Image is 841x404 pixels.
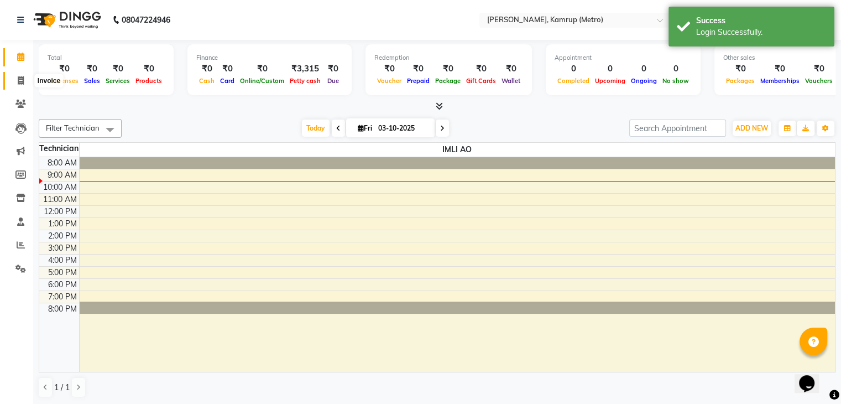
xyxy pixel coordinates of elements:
[355,124,375,132] span: Fri
[404,63,432,75] div: ₹0
[54,382,70,393] span: 1 / 1
[46,291,79,303] div: 7:00 PM
[217,63,237,75] div: ₹0
[196,53,343,63] div: Finance
[499,77,523,85] span: Wallet
[46,242,79,254] div: 3:00 PM
[374,63,404,75] div: ₹0
[375,120,430,137] input: 2025-10-03
[41,206,79,217] div: 12:00 PM
[758,77,802,85] span: Memberships
[217,77,237,85] span: Card
[28,4,104,35] img: logo
[302,120,330,137] span: Today
[237,77,287,85] span: Online/Custom
[733,121,771,136] button: ADD NEW
[555,53,692,63] div: Appointment
[237,63,287,75] div: ₹0
[758,63,802,75] div: ₹0
[432,63,463,75] div: ₹0
[555,77,592,85] span: Completed
[81,77,103,85] span: Sales
[133,77,165,85] span: Products
[723,63,758,75] div: ₹0
[80,143,835,157] span: IMLI AO
[122,4,170,35] b: 08047224946
[802,77,835,85] span: Vouchers
[39,143,79,154] div: Technician
[592,77,628,85] span: Upcoming
[628,63,660,75] div: 0
[795,360,830,393] iframe: chat widget
[735,124,768,132] span: ADD NEW
[696,27,826,38] div: Login Successfully.
[41,194,79,205] div: 11:00 AM
[287,77,323,85] span: Petty cash
[592,63,628,75] div: 0
[46,303,79,315] div: 8:00 PM
[287,63,323,75] div: ₹3,315
[45,169,79,181] div: 9:00 AM
[374,77,404,85] span: Voucher
[48,63,81,75] div: ₹0
[555,63,592,75] div: 0
[629,120,726,137] input: Search Appointment
[723,77,758,85] span: Packages
[46,123,100,132] span: Filter Technician
[133,63,165,75] div: ₹0
[325,77,342,85] span: Due
[45,157,79,169] div: 8:00 AM
[46,255,79,266] div: 4:00 PM
[103,63,133,75] div: ₹0
[48,53,165,63] div: Total
[374,53,523,63] div: Redemption
[46,218,79,230] div: 1:00 PM
[103,77,133,85] span: Services
[35,74,63,87] div: Invoice
[46,279,79,291] div: 6:00 PM
[46,267,79,278] div: 5:00 PM
[660,77,692,85] span: No show
[81,63,103,75] div: ₹0
[628,77,660,85] span: Ongoing
[404,77,432,85] span: Prepaid
[463,77,499,85] span: Gift Cards
[323,63,343,75] div: ₹0
[696,15,826,27] div: Success
[660,63,692,75] div: 0
[432,77,463,85] span: Package
[196,77,217,85] span: Cash
[802,63,835,75] div: ₹0
[463,63,499,75] div: ₹0
[499,63,523,75] div: ₹0
[41,182,79,193] div: 10:00 AM
[196,63,217,75] div: ₹0
[46,230,79,242] div: 2:00 PM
